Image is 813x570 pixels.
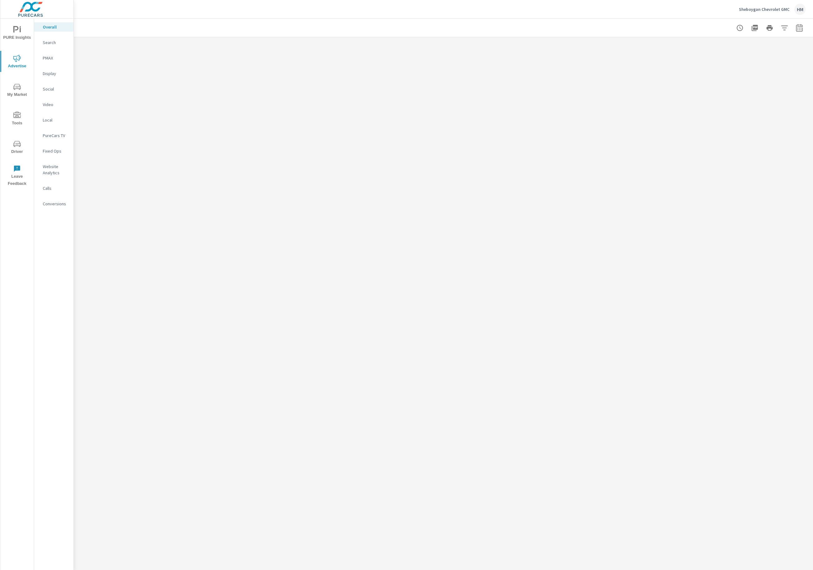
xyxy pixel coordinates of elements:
[34,146,73,156] div: Fixed Ops
[34,84,73,94] div: Social
[34,199,73,208] div: Conversions
[43,70,69,77] p: Display
[43,201,69,207] p: Conversions
[34,53,73,63] div: PMAX
[43,148,69,154] p: Fixed Ops
[34,38,73,47] div: Search
[43,132,69,139] p: PureCars TV
[0,19,34,190] div: nav menu
[778,22,791,34] button: Apply Filters
[43,55,69,61] p: PMAX
[2,165,32,187] span: Leave Feedback
[763,22,776,34] button: Print Report
[2,83,32,98] span: My Market
[43,117,69,123] p: Local
[34,131,73,140] div: PureCars TV
[34,69,73,78] div: Display
[43,86,69,92] p: Social
[43,24,69,30] p: Overall
[34,184,73,193] div: Calls
[2,55,32,70] span: Advertise
[43,163,69,176] p: Website Analytics
[43,185,69,191] p: Calls
[2,140,32,155] span: Driver
[793,22,806,34] button: Select Date Range
[34,100,73,109] div: Video
[794,4,806,15] div: HM
[43,39,69,46] p: Search
[749,22,761,34] button: "Export Report to PDF"
[2,112,32,127] span: Tools
[739,7,789,12] p: Sheboygan Chevrolet GMC
[43,101,69,108] p: Video
[2,26,32,41] span: PURE Insights
[34,162,73,177] div: Website Analytics
[34,22,73,32] div: Overall
[34,115,73,125] div: Local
